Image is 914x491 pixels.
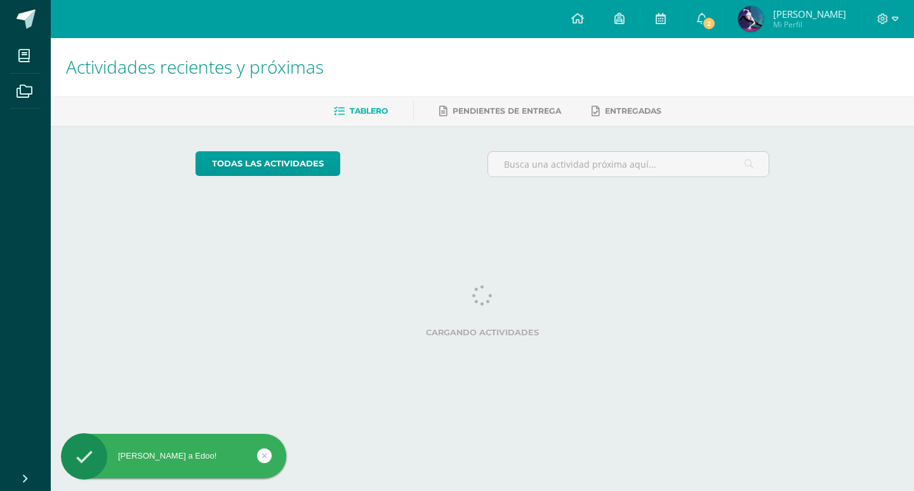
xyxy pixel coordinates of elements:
span: Entregadas [605,106,661,116]
div: [PERSON_NAME] a Edoo! [61,450,286,462]
a: todas las Actividades [195,151,340,176]
span: Pendientes de entrega [453,106,561,116]
span: Mi Perfil [773,19,846,30]
span: Actividades recientes y próximas [66,55,324,79]
span: 2 [702,17,716,30]
label: Cargando actividades [195,328,770,337]
input: Busca una actividad próxima aquí... [488,152,769,177]
a: Entregadas [592,101,661,121]
span: Tablero [350,106,388,116]
span: [PERSON_NAME] [773,8,846,20]
a: Pendientes de entrega [439,101,561,121]
img: 275db963508f5c90b83d19d8e2f96d7d.png [738,6,764,32]
a: Tablero [334,101,388,121]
